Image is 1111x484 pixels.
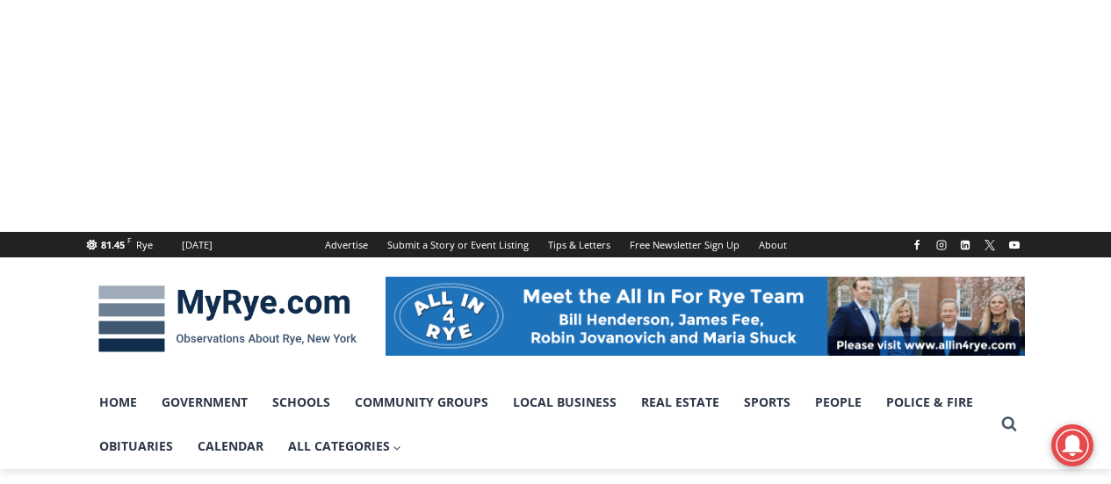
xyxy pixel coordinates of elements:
[260,380,343,424] a: Schools
[127,235,131,245] span: F
[931,235,952,256] a: Instagram
[87,273,368,365] img: MyRye.com
[629,380,732,424] a: Real Estate
[343,380,501,424] a: Community Groups
[101,238,125,251] span: 81.45
[87,380,149,424] a: Home
[87,424,185,468] a: Obituaries
[87,380,993,469] nav: Primary Navigation
[136,237,153,253] div: Rye
[1004,235,1025,256] a: YouTube
[315,232,797,257] nav: Secondary Navigation
[378,232,538,257] a: Submit a Story or Event Listing
[979,235,1000,256] a: X
[955,235,976,256] a: Linkedin
[386,277,1025,356] img: All in for Rye
[993,408,1025,440] button: View Search Form
[276,424,415,468] a: All Categories
[906,235,927,256] a: Facebook
[538,232,620,257] a: Tips & Letters
[315,232,378,257] a: Advertise
[749,232,797,257] a: About
[620,232,749,257] a: Free Newsletter Sign Up
[732,380,803,424] a: Sports
[803,380,874,424] a: People
[874,380,985,424] a: Police & Fire
[501,380,629,424] a: Local Business
[149,380,260,424] a: Government
[185,424,276,468] a: Calendar
[182,237,213,253] div: [DATE]
[288,437,402,456] span: All Categories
